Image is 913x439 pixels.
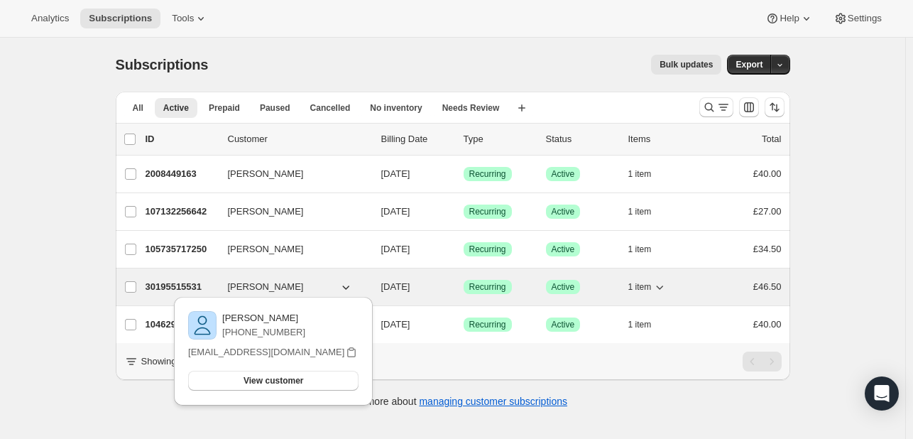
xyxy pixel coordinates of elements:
button: View customer [188,371,359,391]
p: Status [546,132,617,146]
button: 1 item [628,277,667,297]
span: 1 item [628,244,652,255]
div: Type [464,132,535,146]
span: Subscriptions [89,13,152,24]
span: Recurring [469,244,506,255]
p: Learn more about [338,394,567,408]
div: 107132256642[PERSON_NAME][DATE]SuccessRecurringSuccessActive1 item£27.00 [146,202,782,222]
button: Bulk updates [651,55,721,75]
button: Customize table column order and visibility [739,97,759,117]
span: Active [552,281,575,293]
span: All [133,102,143,114]
button: Export [727,55,771,75]
p: Showing 1 to 5 of 5 [141,354,220,369]
span: £46.50 [753,281,782,292]
p: 105735717250 [146,242,217,256]
div: 105735717250[PERSON_NAME][DATE]SuccessRecurringSuccessActive1 item£34.50 [146,239,782,259]
span: View customer [244,375,303,386]
div: Open Intercom Messenger [865,376,899,411]
span: £40.00 [753,319,782,330]
span: [DATE] [381,281,410,292]
span: Help [780,13,799,24]
button: 1 item [628,202,667,222]
span: Analytics [31,13,69,24]
button: Create new view [510,98,533,118]
img: variant image [188,311,217,340]
button: [PERSON_NAME] [219,238,361,261]
p: 2008449163 [146,167,217,181]
button: [PERSON_NAME] [219,163,361,185]
span: Recurring [469,206,506,217]
a: managing customer subscriptions [419,396,567,407]
span: Settings [848,13,882,24]
p: ID [146,132,217,146]
div: 104629141890[PERSON_NAME][DATE]SuccessRecurringSuccessActive1 item£40.00 [146,315,782,335]
span: 1 item [628,206,652,217]
span: £40.00 [753,168,782,179]
span: [PERSON_NAME] [228,280,304,294]
span: £34.50 [753,244,782,254]
span: [PERSON_NAME] [228,205,304,219]
button: 1 item [628,315,667,335]
span: Subscriptions [116,57,209,72]
span: Recurring [469,168,506,180]
button: Search and filter results [699,97,733,117]
button: 1 item [628,239,667,259]
p: [PHONE_NUMBER] [222,325,305,340]
span: [DATE] [381,206,410,217]
span: Active [552,168,575,180]
span: 1 item [628,319,652,330]
span: Active [163,102,189,114]
div: 30195515531[PERSON_NAME][DATE]SuccessRecurringSuccessActive1 item£46.50 [146,277,782,297]
span: Prepaid [209,102,240,114]
span: Recurring [469,319,506,330]
p: [EMAIL_ADDRESS][DOMAIN_NAME] [188,345,344,359]
p: 30195515531 [146,280,217,294]
button: Settings [825,9,890,28]
p: [PERSON_NAME] [222,311,305,325]
div: 2008449163[PERSON_NAME][DATE]SuccessRecurringSuccessActive1 item£40.00 [146,164,782,184]
span: Recurring [469,281,506,293]
button: [PERSON_NAME] [219,276,361,298]
span: [DATE] [381,244,410,254]
span: [PERSON_NAME] [228,242,304,256]
span: Paused [260,102,290,114]
p: 107132256642 [146,205,217,219]
nav: Pagination [743,352,782,372]
span: Cancelled [310,102,351,114]
span: Active [552,206,575,217]
span: 1 item [628,168,652,180]
button: [PERSON_NAME] [219,200,361,223]
span: [DATE] [381,319,410,330]
span: Bulk updates [660,59,713,70]
span: Needs Review [442,102,500,114]
span: 1 item [628,281,652,293]
p: Total [762,132,781,146]
button: Subscriptions [80,9,160,28]
span: Active [552,244,575,255]
span: Tools [172,13,194,24]
span: £27.00 [753,206,782,217]
div: IDCustomerBilling DateTypeStatusItemsTotal [146,132,782,146]
p: Customer [228,132,370,146]
p: 104629141890 [146,318,217,332]
button: Analytics [23,9,77,28]
span: Export [736,59,762,70]
span: Active [552,319,575,330]
span: [DATE] [381,168,410,179]
div: Items [628,132,699,146]
button: Help [757,9,821,28]
span: [PERSON_NAME] [228,167,304,181]
p: Billing Date [381,132,452,146]
button: 1 item [628,164,667,184]
button: Sort the results [765,97,784,117]
button: Tools [163,9,217,28]
span: No inventory [370,102,422,114]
